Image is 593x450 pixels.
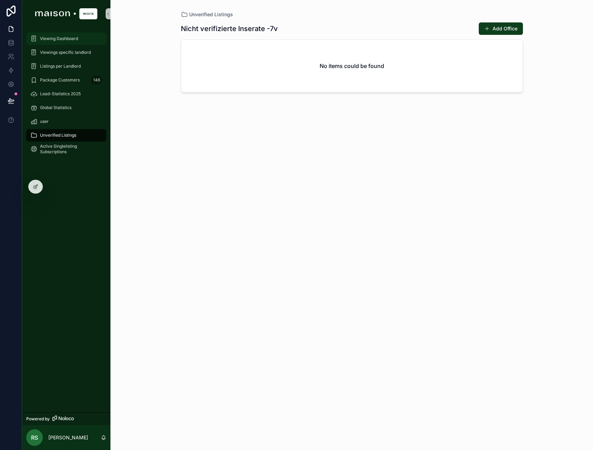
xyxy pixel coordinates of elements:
[22,28,110,164] div: scrollable content
[40,77,80,83] span: Package Customers
[26,416,50,422] span: Powered by
[181,11,233,18] a: Unverified Listings
[22,412,110,425] a: Powered by
[40,119,49,124] span: user
[26,32,106,45] a: Viewing Dashboard
[40,36,78,41] span: Viewing Dashboard
[26,88,106,100] a: Lead-Statistics 2025
[26,46,106,59] a: Viewings specific landlord
[40,144,99,155] span: Active Singlelisting Subscriptions
[40,133,76,138] span: Unverified Listings
[320,62,384,70] h2: No items could be found
[26,101,106,114] a: Global Statistics
[40,91,81,97] span: Lead-Statistics 2025
[48,434,88,441] p: [PERSON_NAME]
[479,22,523,35] button: Add Office
[40,63,81,69] span: Listings per Landlord
[35,8,97,19] img: App logo
[91,76,102,84] div: 146
[40,105,71,110] span: Global Statistics
[40,50,91,55] span: Viewings specific landlord
[189,11,233,18] span: Unverified Listings
[31,433,38,442] span: RS
[26,74,106,86] a: Package Customers146
[26,60,106,72] a: Listings per Landlord
[26,115,106,128] a: user
[181,24,278,33] h1: Nicht verifizierte Inserate -7v
[26,143,106,155] a: Active Singlelisting Subscriptions
[26,129,106,141] a: Unverified Listings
